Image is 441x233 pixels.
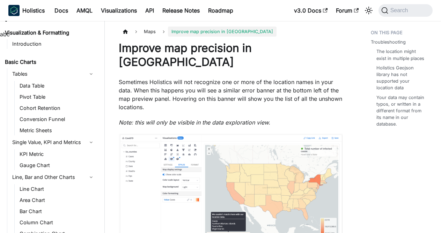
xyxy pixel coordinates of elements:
[17,126,97,135] a: Metric Sheets
[97,5,141,16] a: Visualizations
[119,41,343,69] h1: Improve map precision in [GEOGRAPHIC_DATA]
[119,27,343,37] nav: Breadcrumbs
[376,94,427,128] a: Your data may contain typos, or written in a different format from its name in our database.
[141,5,158,16] a: API
[204,5,237,16] a: Roadmap
[10,172,97,183] a: Line, Bar and Other Charts
[17,92,97,102] a: Pivot Table
[388,7,412,14] span: Search
[376,48,427,61] a: The location might exist in multiple places
[17,149,97,159] a: KPI Metric
[10,68,97,80] a: Tables
[17,184,97,194] a: Line Chart
[50,5,72,16] a: Docs
[119,78,343,111] p: Sometimes Holistics will not recognize one or more of the location names in your data. When this ...
[22,6,45,15] b: Holistics
[290,5,332,16] a: v3.0 Docs
[17,81,97,91] a: Data Table
[8,5,45,16] a: HolisticsHolisticsHolistics
[168,27,277,37] span: Improve map precision in [GEOGRAPHIC_DATA]
[17,160,97,170] a: Gauge Chart
[158,5,204,16] a: Release Notes
[10,137,97,148] a: Single Value, KPI and Metrics
[8,5,20,16] img: Holistics
[10,39,97,49] a: Introduction
[72,5,97,16] a: AMQL
[332,5,363,16] a: Forum
[378,4,433,17] button: Search (Command+K)
[17,218,97,227] a: Column Chart
[363,5,374,16] button: Switch between dark and light mode (currently system mode)
[17,114,97,124] a: Conversion Funnel
[119,27,132,37] a: Home page
[17,206,97,216] a: Bar Chart
[371,39,406,45] a: Troubleshooting
[17,103,97,113] a: Cohort Retention
[17,195,97,205] a: Area Chart
[3,57,97,67] a: Basic Charts
[140,27,159,37] span: Maps
[376,65,427,91] a: Holistics Geojson library has not supported your location data
[119,119,270,126] em: Note: this will only be visible in the data exploration view.
[3,28,97,38] a: Visualization & Formatting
